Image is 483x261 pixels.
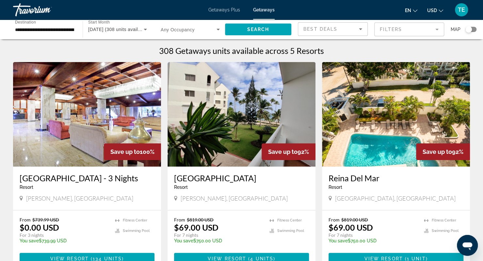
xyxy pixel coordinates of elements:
[335,195,456,202] span: [GEOGRAPHIC_DATA], [GEOGRAPHIC_DATA]
[174,232,263,238] p: For 7 nights
[181,195,288,202] span: [PERSON_NAME], [GEOGRAPHIC_DATA]
[20,232,108,238] p: For 3 nights
[20,173,154,183] a: [GEOGRAPHIC_DATA] - 3 Nights
[20,238,108,243] p: $739.99 USD
[104,143,161,160] div: 100%
[168,62,315,167] img: 3930E01X.jpg
[253,7,275,12] a: Getaways
[26,195,133,202] span: [PERSON_NAME], [GEOGRAPHIC_DATA]
[453,3,470,17] button: User Menu
[159,46,324,56] h1: 308 Getaways units available across 5 Resorts
[174,238,263,243] p: $750.00 USD
[329,238,348,243] span: You save
[88,27,149,32] span: [DATE] (308 units available)
[174,217,185,222] span: From
[277,229,304,233] span: Swimming Pool
[432,218,456,222] span: Fitness Center
[329,232,417,238] p: For 7 nights
[161,27,195,32] span: Any Occupancy
[20,222,59,232] p: $0.00 USD
[329,217,340,222] span: From
[262,143,315,160] div: 92%
[416,143,470,160] div: 92%
[405,6,417,15] button: Change language
[187,217,214,222] span: $819.00 USD
[341,217,368,222] span: $819.00 USD
[268,148,298,155] span: Save up to
[247,27,269,32] span: Search
[427,8,437,13] span: USD
[174,238,193,243] span: You save
[123,229,150,233] span: Swimming Pool
[432,229,459,233] span: Swimming Pool
[20,217,31,222] span: From
[225,24,291,35] button: Search
[405,8,411,13] span: en
[329,222,373,232] p: $69.00 USD
[329,238,417,243] p: $750.00 USD
[322,62,470,167] img: 6936O01X.jpg
[110,148,140,155] span: Save up to
[451,25,460,34] span: Map
[13,62,161,167] img: DS94E01X.jpg
[329,173,463,183] a: Reina Del Mar
[423,148,452,155] span: Save up to
[88,20,110,24] span: Start Month
[20,238,39,243] span: You save
[32,217,59,222] span: $739.99 USD
[174,185,188,190] span: Resort
[174,222,218,232] p: $69.00 USD
[174,173,309,183] a: [GEOGRAPHIC_DATA]
[123,218,147,222] span: Fitness Center
[427,6,443,15] button: Change currency
[329,185,342,190] span: Resort
[15,20,36,24] span: Destination
[20,185,33,190] span: Resort
[457,235,478,256] iframe: Button to launch messaging window
[277,218,302,222] span: Fitness Center
[458,7,465,13] span: TE
[208,7,240,12] a: Getaways Plus
[374,22,444,37] button: Filter
[303,25,362,33] mat-select: Sort by
[303,26,337,32] span: Best Deals
[13,1,78,18] a: Travorium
